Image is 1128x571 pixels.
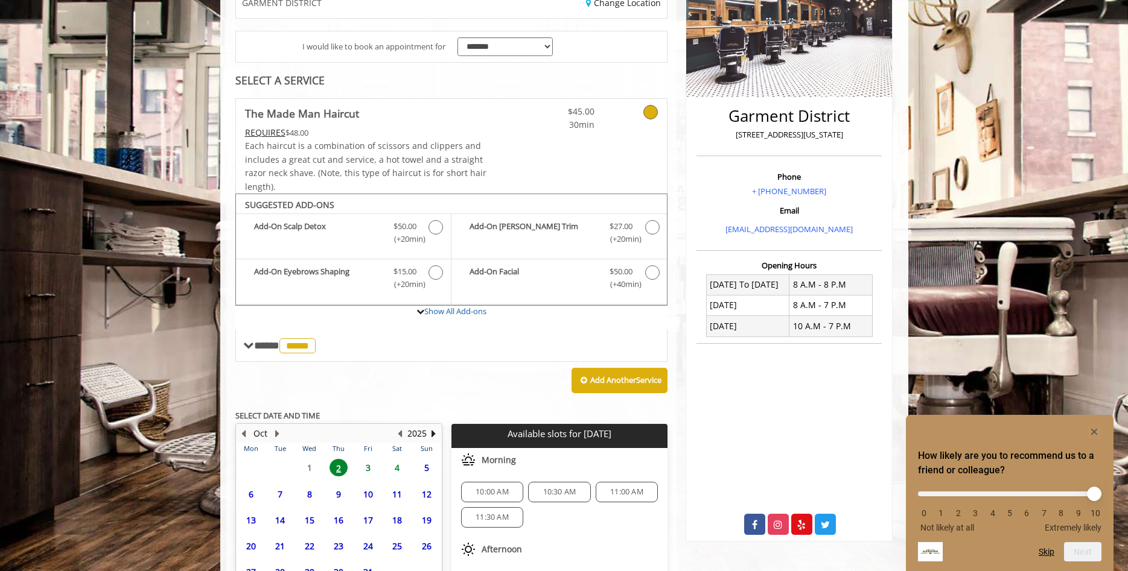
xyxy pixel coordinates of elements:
th: Fri [353,443,382,455]
th: Wed [295,443,323,455]
span: 15 [301,511,319,529]
td: Select day13 [237,507,266,533]
td: Select day20 [237,533,266,559]
p: [STREET_ADDRESS][US_STATE] [699,128,879,141]
b: SELECT DATE AND TIME [235,410,320,421]
span: 23 [330,537,348,555]
li: 4 [987,508,999,518]
span: Afternoon [482,544,522,554]
span: 8 [301,485,319,503]
li: 8 [1055,508,1067,518]
span: $50.00 [610,265,633,278]
span: 3 [359,459,377,476]
button: Add AnotherService [572,368,668,393]
img: morning slots [461,453,476,467]
td: 8 A.M - 7 P.M [789,295,873,315]
b: Add-On Facial [470,265,597,291]
b: Add Another Service [590,374,661,385]
h3: Email [699,206,879,215]
span: $45.00 [523,105,594,118]
li: 0 [918,508,930,518]
span: 24 [359,537,377,555]
span: 5 [418,459,436,476]
span: Each haircut is a combination of scissors and clippers and includes a great cut and service, a ho... [245,140,486,192]
span: 2 [330,459,348,476]
b: Add-On Eyebrows Shaping [254,265,381,291]
div: 11:30 AM [461,507,523,528]
button: Next Month [273,427,282,440]
a: Show All Add-ons [424,306,486,317]
td: Select day3 [353,455,382,481]
span: 16 [330,511,348,529]
span: 13 [242,511,260,529]
span: 25 [388,537,406,555]
span: (+20min ) [387,278,422,291]
li: 9 [1072,508,1085,518]
td: Select day26 [412,533,441,559]
h3: Opening Hours [696,261,882,270]
div: The Made Man Haircut Add-onS [235,194,668,306]
span: 9 [330,485,348,503]
h3: Phone [699,172,879,181]
td: Select day10 [353,481,382,506]
span: 26 [418,537,436,555]
label: Add-On Scalp Detox [242,220,445,248]
div: 10:30 AM [528,482,590,502]
b: The Made Man Haircut [245,105,359,122]
td: Select day6 [237,481,266,506]
li: 5 [1004,508,1016,518]
td: Select day21 [266,533,295,559]
a: + [PHONE_NUMBER] [752,186,826,197]
div: 10:00 AM [461,482,523,502]
td: Select day8 [295,481,323,506]
span: 10:30 AM [543,487,576,497]
button: Previous Month [239,427,249,440]
td: [DATE] [706,295,789,315]
td: Select day15 [295,507,323,533]
td: Select day11 [383,481,412,506]
span: (+20min ) [387,233,422,245]
div: How likely are you to recommend us to a friend or colleague? Select an option from 0 to 10, with ... [918,482,1101,532]
span: 12 [418,485,436,503]
span: $15.00 [394,265,416,278]
h2: How likely are you to recommend us to a friend or colleague? Select an option from 0 to 10, with ... [918,449,1101,478]
td: Select day19 [412,507,441,533]
span: 6 [242,485,260,503]
span: (+40min ) [603,278,639,291]
button: Previous Year [395,427,405,440]
td: [DATE] To [DATE] [706,274,789,295]
td: Select day24 [353,533,382,559]
span: 7 [271,485,289,503]
span: Extremely likely [1045,523,1101,532]
div: $48.00 [245,126,488,139]
span: This service needs some Advance to be paid before we block your appointment [245,127,285,138]
th: Thu [324,443,353,455]
span: 30min [523,118,594,131]
span: (+20min ) [603,233,639,245]
span: 14 [271,511,289,529]
span: 18 [388,511,406,529]
td: Select day4 [383,455,412,481]
label: Add-On Beard Trim [457,220,661,248]
li: 2 [952,508,964,518]
span: $27.00 [610,220,633,233]
button: 2025 [407,427,427,440]
td: Select day5 [412,455,441,481]
td: 8 A.M - 8 P.M [789,274,873,295]
span: I would like to book an appointment for [302,40,445,53]
th: Mon [237,443,266,455]
span: 22 [301,537,319,555]
b: SUGGESTED ADD-ONS [245,199,334,210]
li: 7 [1038,508,1050,518]
button: Oct [253,427,267,440]
li: 1 [935,508,947,518]
span: 11 [388,485,406,503]
button: Next Year [429,427,439,440]
img: afternoon slots [461,542,476,557]
span: 17 [359,511,377,529]
th: Sat [383,443,412,455]
li: 3 [969,508,981,518]
td: Select day25 [383,533,412,559]
label: Add-On Eyebrows Shaping [242,265,445,294]
button: Hide survey [1087,424,1101,439]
